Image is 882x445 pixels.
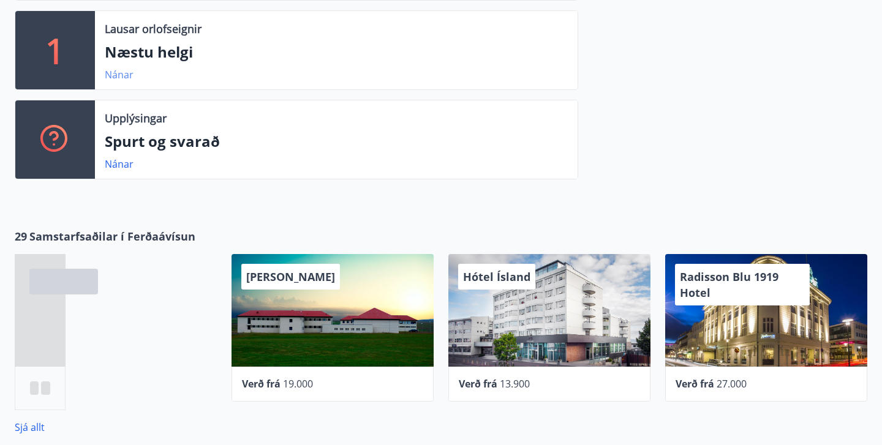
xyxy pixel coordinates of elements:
[246,269,335,284] span: [PERSON_NAME]
[459,377,497,391] span: Verð frá
[105,110,167,126] p: Upplýsingar
[105,42,568,62] p: Næstu helgi
[15,228,27,244] span: 29
[45,27,65,73] p: 1
[15,421,45,434] a: Sjá allt
[105,21,202,37] p: Lausar orlofseignir
[242,377,281,391] span: Verð frá
[105,157,134,171] a: Nánar
[463,269,530,284] span: Hótel Ísland
[105,131,568,152] p: Spurt og svarað
[29,228,195,244] span: Samstarfsaðilar í Ferðaávísun
[283,377,313,391] span: 19.000
[105,68,134,81] a: Nánar
[500,377,530,391] span: 13.900
[680,269,778,300] span: Radisson Blu 1919 Hotel
[676,377,714,391] span: Verð frá
[717,377,747,391] span: 27.000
